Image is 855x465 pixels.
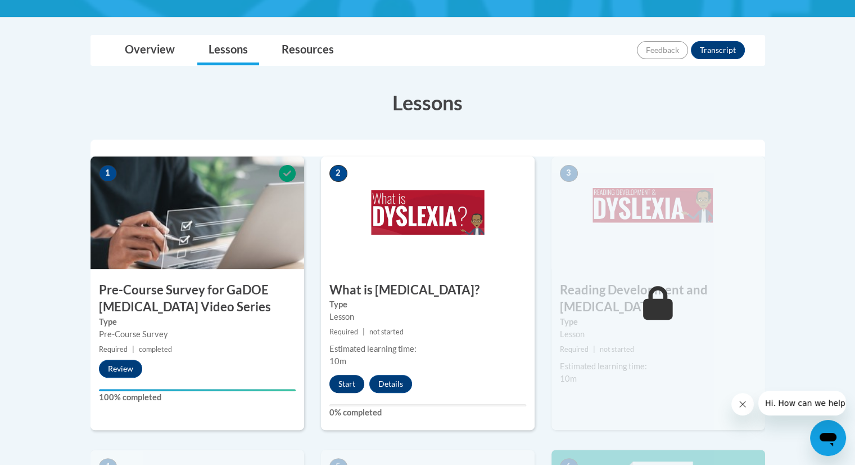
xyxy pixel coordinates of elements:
button: Feedback [637,41,688,59]
h3: Reading Development and [MEDICAL_DATA] [551,281,765,316]
iframe: Message from company [758,391,846,415]
a: Lessons [197,35,259,65]
h3: Lessons [91,88,765,117]
div: Lesson [560,328,757,341]
span: 10m [560,374,577,383]
span: not started [600,345,634,354]
span: 1 [99,165,117,182]
img: Course Image [91,157,304,269]
button: Start [329,375,364,393]
span: 2 [329,165,347,182]
button: Review [99,360,142,378]
label: 100% completed [99,391,296,404]
div: Estimated learning time: [329,343,526,355]
label: Type [560,316,757,328]
span: | [363,328,365,336]
span: Hi. How can we help? [7,8,91,17]
label: Type [329,298,526,311]
label: Type [99,316,296,328]
span: Required [99,345,128,354]
a: Resources [270,35,345,65]
span: 3 [560,165,578,182]
iframe: Close message [731,393,754,415]
span: 10m [329,356,346,366]
img: Course Image [551,157,765,269]
button: Details [369,375,412,393]
label: 0% completed [329,406,526,419]
div: Your progress [99,389,296,391]
span: Required [560,345,589,354]
iframe: Button to launch messaging window [810,420,846,456]
span: | [132,345,134,354]
div: Pre-Course Survey [99,328,296,341]
div: Lesson [329,311,526,323]
span: | [593,345,595,354]
span: not started [369,328,404,336]
span: Required [329,328,358,336]
h3: Pre-Course Survey for GaDOE [MEDICAL_DATA] Video Series [91,281,304,316]
h3: What is [MEDICAL_DATA]? [321,281,535,299]
img: Course Image [321,157,535,269]
button: Transcript [691,41,745,59]
span: completed [139,345,172,354]
div: Estimated learning time: [560,360,757,373]
a: Overview [114,35,186,65]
